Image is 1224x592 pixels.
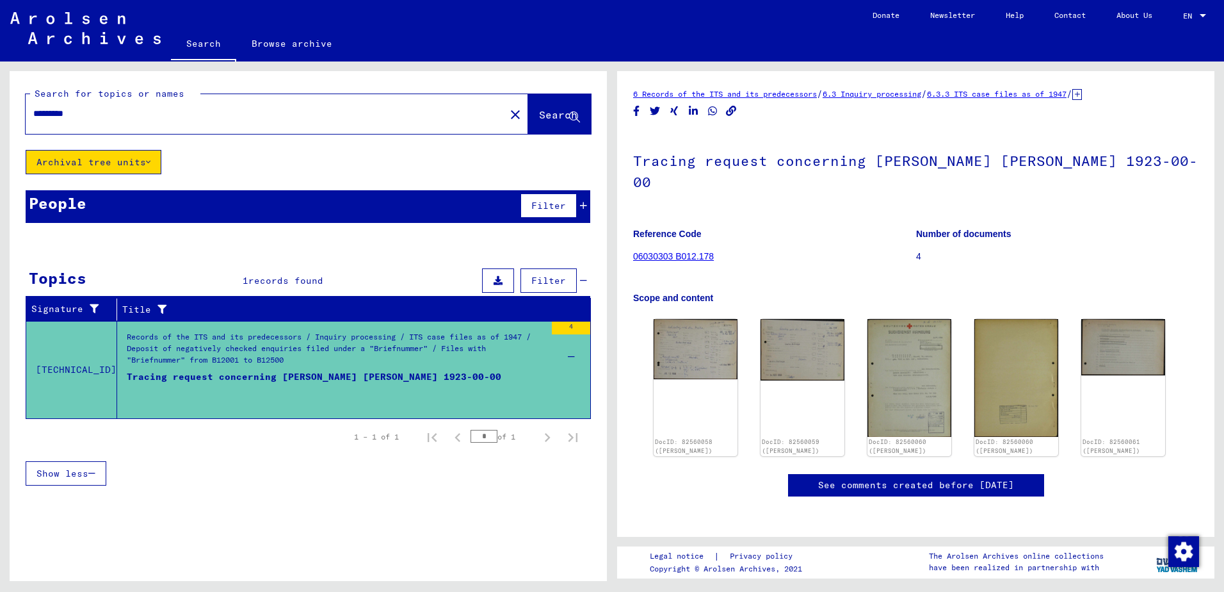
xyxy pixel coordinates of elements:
[1183,12,1197,21] span: EN
[1081,319,1165,375] img: 001.jpg
[1083,438,1140,454] a: DocID: 82560061 ([PERSON_NAME])
[650,550,714,563] a: Legal notice
[633,229,702,239] b: Reference Code
[1067,88,1072,99] span: /
[127,370,501,409] div: Tracing request concerning [PERSON_NAME] [PERSON_NAME] 1923-00-00
[668,103,681,119] button: Share on Xing
[720,550,808,563] a: Privacy policy
[869,438,926,454] a: DocID: 82560060 ([PERSON_NAME])
[916,250,1198,263] p: 4
[354,431,399,443] div: 1 – 1 of 1
[10,12,161,44] img: Arolsen_neg.svg
[867,319,951,436] img: 001.jpg
[528,94,591,134] button: Search
[762,438,819,454] a: DocID: 82560059 ([PERSON_NAME])
[445,424,471,450] button: Previous page
[1168,536,1199,567] img: Change consent
[817,88,823,99] span: /
[122,299,578,320] div: Title
[508,107,523,122] mat-icon: close
[916,229,1011,239] b: Number of documents
[29,267,86,290] div: Topics
[687,103,700,119] button: Share on LinkedIn
[552,322,590,334] div: 4
[127,331,545,376] div: Records of the ITS and its predecessors / Inquiry processing / ITS case files as of 1947 / Deposi...
[535,424,560,450] button: Next page
[633,131,1198,209] h1: Tracing request concerning [PERSON_NAME] [PERSON_NAME] 1923-00-00
[823,89,921,99] a: 6.3 Inquiry processing
[648,103,662,119] button: Share on Twitter
[503,101,528,127] button: Clear
[655,438,713,454] a: DocID: 82560058 ([PERSON_NAME])
[31,302,107,316] div: Signature
[122,303,565,317] div: Title
[243,275,248,286] span: 1
[29,192,86,215] div: People
[725,103,738,119] button: Copy link
[171,28,236,62] a: Search
[650,563,808,575] p: Copyright © Arolsen Archives, 2021
[531,200,566,211] span: Filter
[630,103,643,119] button: Share on Facebook
[706,103,720,119] button: Share on WhatsApp
[520,193,577,218] button: Filter
[633,251,714,261] a: 06030303 B012.178
[531,275,566,286] span: Filter
[1154,546,1202,578] img: yv_logo.png
[35,88,184,99] mat-label: Search for topics or names
[520,268,577,293] button: Filter
[929,550,1104,562] p: The Arolsen Archives online collections
[26,321,117,418] td: [TECHNICAL_ID]
[419,424,445,450] button: First page
[248,275,323,286] span: records found
[927,89,1067,99] a: 6.3.3 ITS case files as of 1947
[36,468,88,479] span: Show less
[761,319,844,381] img: 001.jpg
[974,319,1058,436] img: 002.jpg
[26,150,161,174] button: Archival tree units
[818,479,1014,492] a: See comments created before [DATE]
[633,89,817,99] a: 6 Records of the ITS and its predecessors
[560,424,586,450] button: Last page
[539,108,577,121] span: Search
[236,28,348,59] a: Browse archive
[471,431,535,443] div: of 1
[921,88,927,99] span: /
[633,293,713,303] b: Scope and content
[976,438,1033,454] a: DocID: 82560060 ([PERSON_NAME])
[31,299,120,320] div: Signature
[929,562,1104,573] p: have been realized in partnership with
[650,550,808,563] div: |
[654,319,737,379] img: 001.jpg
[1168,536,1198,566] div: Change consent
[26,461,106,486] button: Show less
